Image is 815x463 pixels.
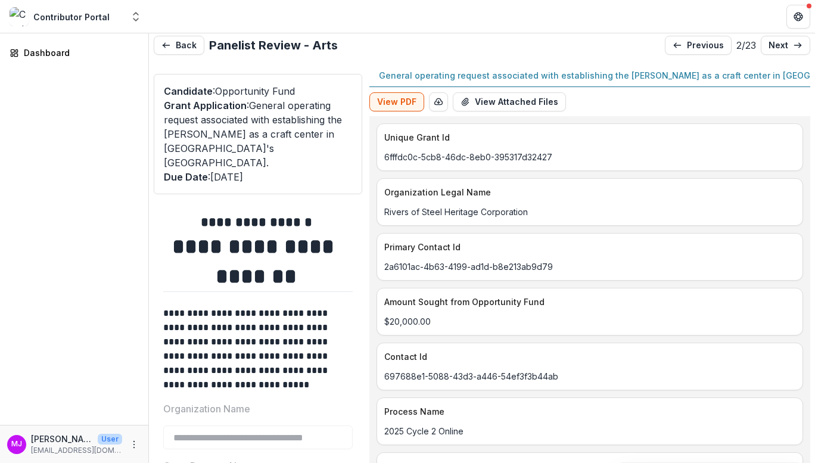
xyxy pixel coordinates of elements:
a: Dashboard [5,43,144,63]
span: Due Date [164,171,208,183]
p: previous [687,41,724,51]
p: Contact Id [384,350,791,363]
p: next [769,41,788,51]
button: View PDF [369,92,424,111]
p: [PERSON_NAME] [31,433,93,445]
p: Unique Grant Id [384,131,791,144]
p: $20,000.00 [384,315,795,328]
p: 2 / 23 [736,38,756,52]
div: Medina Jackson [11,440,22,448]
button: View Attached Files [453,92,566,111]
p: Rivers of Steel Heritage Corporation [384,206,795,218]
p: : [DATE] [164,170,352,184]
h2: Panelist Review - Arts [209,38,338,52]
p: Primary Contact Id [384,241,791,253]
p: User [98,434,122,445]
div: Dashboard [24,46,134,59]
p: 6fffdc0c-5cb8-46dc-8eb0-395317d32427 [384,151,795,163]
a: next [761,36,810,55]
p: Process Name [384,405,791,418]
p: : General operating request associated with establishing the [PERSON_NAME] as a craft center in [... [164,98,352,170]
img: Contributor Portal [10,7,29,26]
button: Back [154,36,204,55]
a: previous [665,36,732,55]
span: Candidate [164,85,213,97]
button: Open entity switcher [127,5,144,29]
button: Get Help [786,5,810,29]
div: Contributor Portal [33,11,110,23]
p: [EMAIL_ADDRESS][DOMAIN_NAME] [31,445,122,456]
p: 2025 Cycle 2 Online [384,425,795,437]
p: : Opportunity Fund [164,84,352,98]
p: Organization Legal Name [384,186,791,198]
span: Grant Application [164,100,247,111]
button: More [127,437,141,452]
p: 2a6101ac-4b63-4199-ad1d-b8e213ab9d79 [384,260,795,273]
p: 697688e1-5088-43d3-a446-54ef3f3b44ab [384,370,795,383]
p: Amount Sought from Opportunity Fund [384,296,791,308]
p: Organization Name [163,402,250,416]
